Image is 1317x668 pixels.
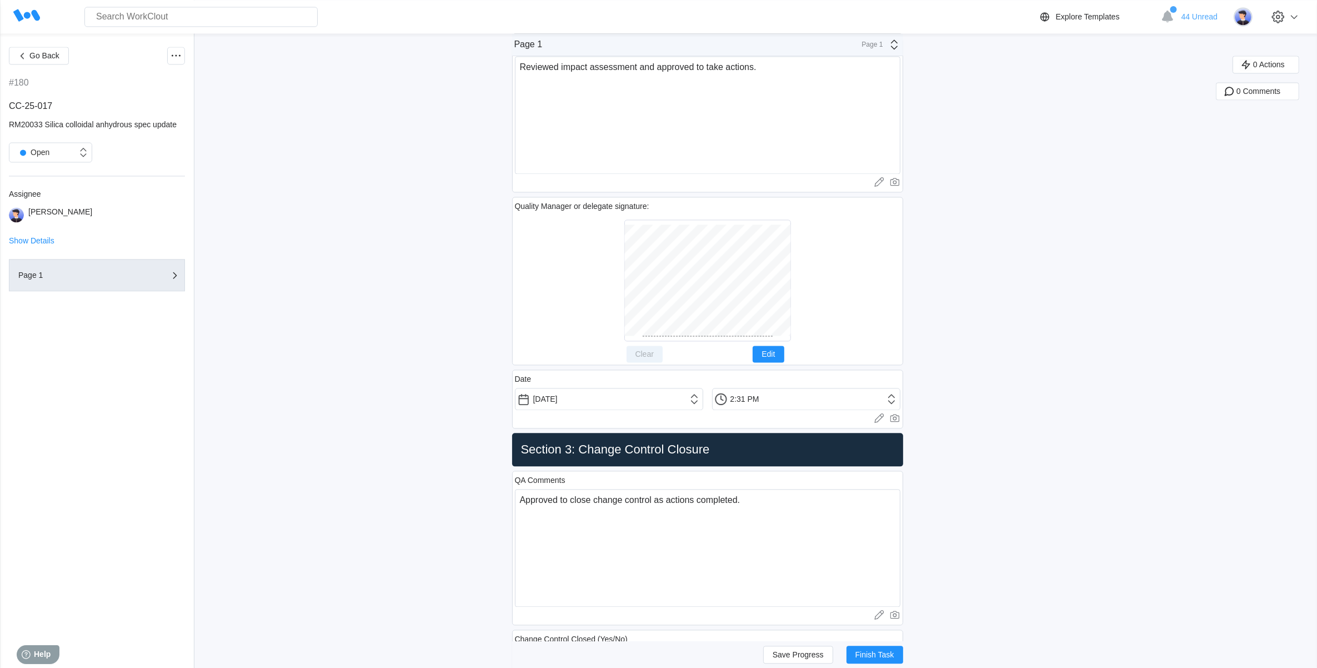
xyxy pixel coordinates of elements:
[762,350,775,358] span: Edit
[855,41,883,48] div: Page 1
[1253,61,1285,68] span: 0 Actions
[1181,12,1218,21] span: 44 Unread
[1234,7,1253,26] img: user-5.png
[514,39,543,49] div: Page 1
[847,646,903,664] button: Finish Task
[9,120,185,129] div: RM20033 Silica colloidal anhydrous spec update
[515,375,532,383] div: Date
[29,52,59,59] span: Go Back
[1038,10,1155,23] a: Explore Templates
[515,388,703,410] input: Select a date
[753,346,784,362] button: Edit
[515,476,565,485] div: QA Comments
[515,635,628,644] div: Change Control Closed (Yes/No)
[9,78,29,88] div: #180
[1233,56,1299,73] button: 0 Actions
[515,489,900,607] textarea: Approved to close change control as actions completed.
[9,207,24,222] img: user-5.png
[515,202,649,211] div: Quality Manager or delegate signature:
[855,651,894,659] span: Finish Task
[1236,87,1280,95] span: 0 Comments
[9,259,185,291] button: Page 1
[15,144,49,160] div: Open
[1216,82,1299,100] button: 0 Comments
[635,350,654,358] span: Clear
[9,47,69,64] button: Go Back
[763,646,833,664] button: Save Progress
[773,651,824,659] span: Save Progress
[9,237,54,245] button: Show Details
[28,207,92,222] div: [PERSON_NAME]
[1056,12,1120,21] div: Explore Templates
[517,442,899,457] h2: Section 3: Change Control Closure
[9,190,185,198] div: Assignee
[18,271,129,279] div: Page 1
[627,346,663,362] button: Clear
[84,7,318,27] input: Search WorkClout
[712,388,900,410] input: Select a time
[9,101,52,111] span: CC-25-017
[515,56,900,174] textarea: Reviewed impact assessment and approved to take actions.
